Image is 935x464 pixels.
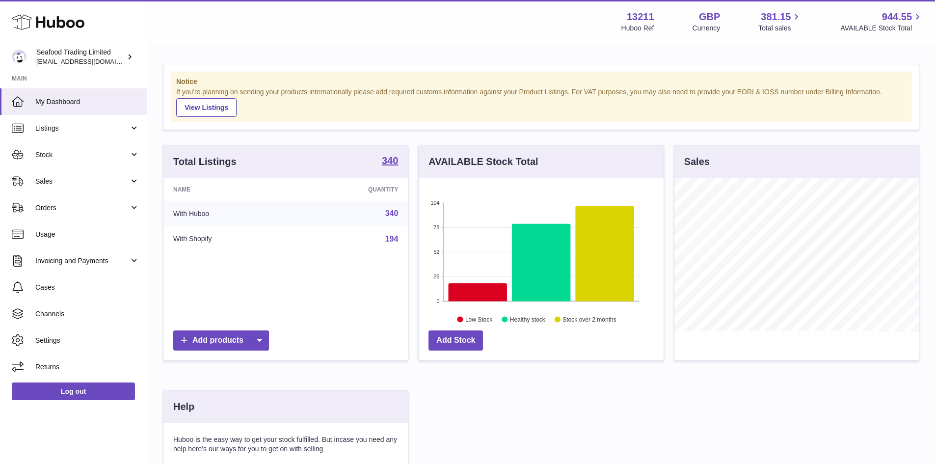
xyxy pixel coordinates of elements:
[176,77,906,86] strong: Notice
[35,203,129,213] span: Orders
[35,230,139,239] span: Usage
[382,156,398,167] a: 340
[693,24,721,33] div: Currency
[882,10,912,24] span: 944.55
[35,177,129,186] span: Sales
[437,298,440,304] text: 0
[627,10,654,24] strong: 13211
[35,97,139,107] span: My Dashboard
[510,316,546,323] text: Healthy stock
[840,10,923,33] a: 944.55 AVAILABLE Stock Total
[35,124,129,133] span: Listings
[173,155,237,168] h3: Total Listings
[35,256,129,266] span: Invoicing and Payments
[176,98,237,117] a: View Listings
[840,24,923,33] span: AVAILABLE Stock Total
[163,226,295,252] td: With Shopify
[428,155,538,168] h3: AVAILABLE Stock Total
[35,150,129,160] span: Stock
[699,10,720,24] strong: GBP
[385,235,399,243] a: 194
[621,24,654,33] div: Huboo Ref
[430,200,439,206] text: 104
[758,24,802,33] span: Total sales
[173,330,269,351] a: Add products
[434,249,440,255] text: 52
[758,10,802,33] a: 381.15 Total sales
[434,224,440,230] text: 78
[163,201,295,226] td: With Huboo
[12,50,27,64] img: online@rickstein.com
[465,316,493,323] text: Low Stock
[35,336,139,345] span: Settings
[35,283,139,292] span: Cases
[35,362,139,372] span: Returns
[36,48,125,66] div: Seafood Trading Limited
[163,178,295,201] th: Name
[35,309,139,319] span: Channels
[36,57,144,65] span: [EMAIL_ADDRESS][DOMAIN_NAME]
[173,435,398,454] p: Huboo is the easy way to get your stock fulfilled. But incase you need any help here's our ways f...
[434,273,440,279] text: 26
[295,178,408,201] th: Quantity
[428,330,483,351] a: Add Stock
[12,382,135,400] a: Log out
[173,400,194,413] h3: Help
[684,155,710,168] h3: Sales
[761,10,791,24] span: 381.15
[176,87,906,117] div: If you're planning on sending your products internationally please add required customs informati...
[385,209,399,218] a: 340
[382,156,398,165] strong: 340
[563,316,616,323] text: Stock over 2 months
